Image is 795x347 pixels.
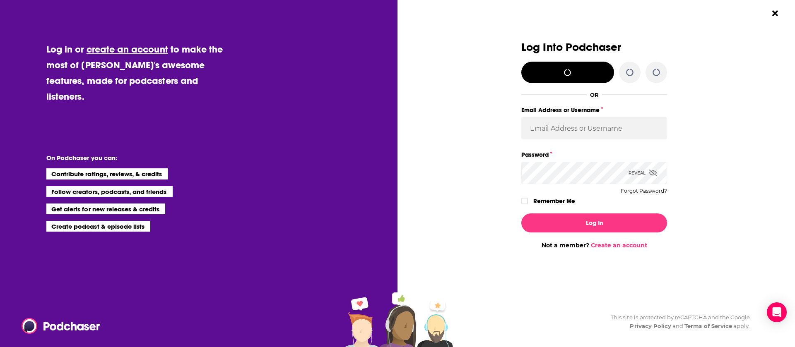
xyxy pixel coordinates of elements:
a: Privacy Policy [630,323,671,329]
div: Open Intercom Messenger [767,302,787,322]
li: On Podchaser you can: [46,154,212,162]
input: Email Address or Username [521,117,667,139]
label: Remember Me [533,196,575,206]
div: Reveal [629,162,657,184]
button: Close Button [767,5,783,21]
a: Create an account [591,242,647,249]
a: Terms of Service [684,323,732,329]
li: Follow creators, podcasts, and friends [46,186,173,197]
li: Get alerts for new releases & credits [46,203,165,214]
button: Forgot Password? [621,188,667,194]
button: Log In [521,213,667,232]
div: This site is protected by reCAPTCHA and the Google and apply. [604,313,750,330]
div: OR [590,91,599,98]
li: Contribute ratings, reviews, & credits [46,168,168,179]
label: Password [521,149,667,160]
a: create an account [87,43,168,55]
h3: Log Into Podchaser [521,41,667,53]
li: Create podcast & episode lists [46,221,150,232]
img: Podchaser - Follow, Share and Rate Podcasts [22,318,101,334]
a: Podchaser - Follow, Share and Rate Podcasts [22,318,94,334]
div: Not a member? [521,242,667,249]
label: Email Address or Username [521,105,667,115]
